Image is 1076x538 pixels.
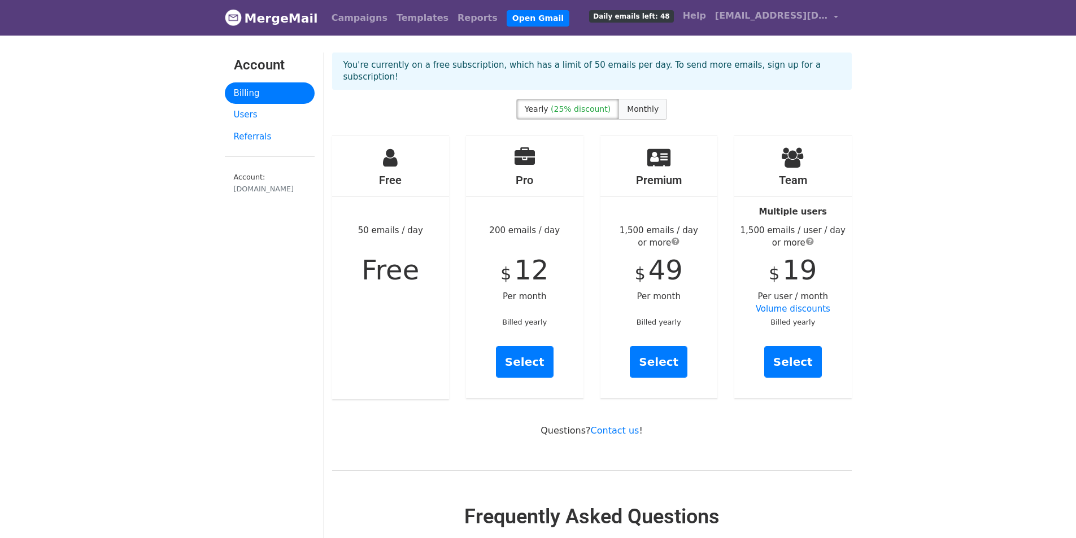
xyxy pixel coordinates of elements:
[332,173,450,187] h4: Free
[600,173,718,187] h4: Premium
[225,6,318,30] a: MergeMail
[630,346,687,378] a: Select
[327,7,392,29] a: Campaigns
[637,318,681,326] small: Billed yearly
[500,264,511,283] span: $
[514,254,548,286] span: 12
[453,7,502,29] a: Reports
[734,224,852,250] div: 1,500 emails / user / day or more
[234,183,306,194] div: [DOMAIN_NAME]
[466,173,583,187] h4: Pro
[782,254,817,286] span: 19
[589,10,673,23] span: Daily emails left: 48
[551,104,611,113] span: (25% discount)
[769,264,779,283] span: $
[496,346,554,378] a: Select
[734,173,852,187] h4: Team
[600,224,718,250] div: 1,500 emails / day or more
[770,318,815,326] small: Billed yearly
[711,5,843,31] a: [EMAIL_ADDRESS][DOMAIN_NAME]
[392,7,453,29] a: Templates
[756,304,830,314] a: Volume discounts
[234,173,306,194] small: Account:
[225,9,242,26] img: MergeMail logo
[759,207,827,217] strong: Multiple users
[225,126,315,148] a: Referrals
[635,264,646,283] span: $
[343,59,840,83] p: You're currently on a free subscription, which has a limit of 50 emails per day. To send more ema...
[234,57,306,73] h3: Account
[648,254,683,286] span: 49
[502,318,547,326] small: Billed yearly
[627,104,659,113] span: Monthly
[507,10,569,27] a: Open Gmail
[591,425,639,436] a: Contact us
[525,104,548,113] span: Yearly
[1020,484,1076,538] iframe: Chat Widget
[715,9,828,23] span: [EMAIL_ADDRESS][DOMAIN_NAME]
[361,254,419,286] span: Free
[764,346,822,378] a: Select
[678,5,711,27] a: Help
[332,425,852,436] p: Questions? !
[585,5,678,27] a: Daily emails left: 48
[332,505,852,529] h2: Frequently Asked Questions
[332,136,450,399] div: 50 emails / day
[466,136,583,398] div: 200 emails / day Per month
[225,104,315,126] a: Users
[225,82,315,104] a: Billing
[734,136,852,398] div: Per user / month
[600,136,718,398] div: Per month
